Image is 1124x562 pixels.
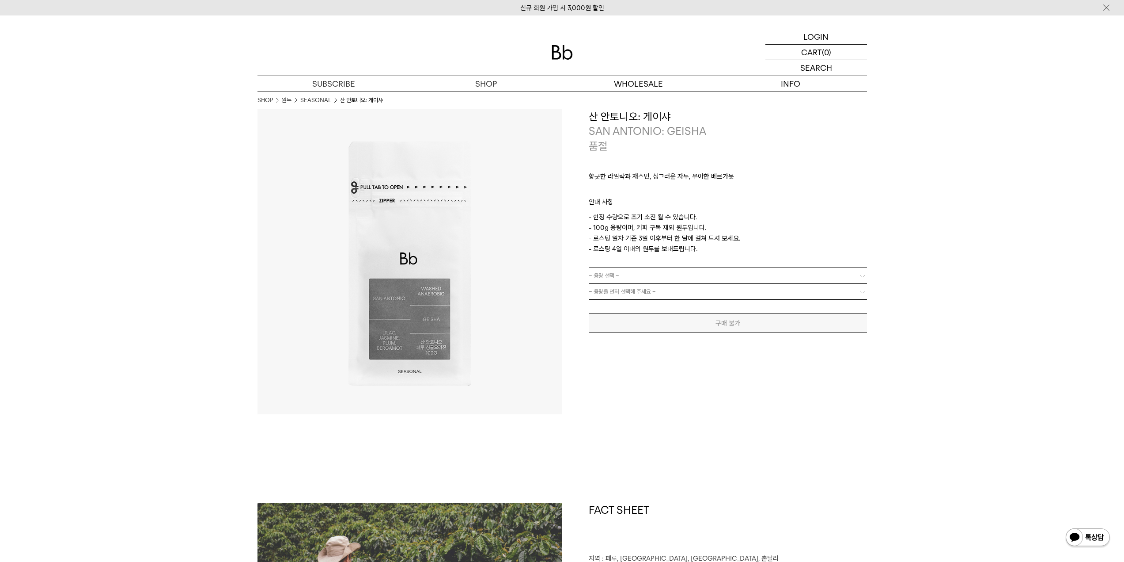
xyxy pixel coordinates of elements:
[589,268,619,283] span: = 용량 선택 =
[589,139,607,154] p: 품절
[822,45,831,60] p: (0)
[589,124,867,139] p: SAN ANTONIO: GEISHA
[589,284,656,299] span: = 용량을 먼저 선택해 주세요 =
[589,197,867,212] p: 안내 사항
[765,45,867,60] a: CART (0)
[282,96,291,105] a: 원두
[520,4,604,12] a: 신규 회원 가입 시 3,000원 할인
[589,171,867,186] p: 향긋한 라일락과 재스민, 싱그러운 자두, 우아한 베르가못
[589,186,867,197] p: ㅤ
[300,96,331,105] a: SEASONAL
[552,45,573,60] img: 로고
[257,109,562,415] img: 산 안토니오: 게이샤
[257,96,273,105] a: SHOP
[1065,528,1111,549] img: 카카오톡 채널 1:1 채팅 버튼
[803,29,829,44] p: LOGIN
[589,503,867,553] h1: FACT SHEET
[765,29,867,45] a: LOGIN
[257,76,410,92] a: SUBSCRIBE
[410,76,562,92] a: SHOP
[562,76,715,92] p: WHOLESALE
[589,313,867,333] button: 구매 불가
[801,45,822,60] p: CART
[715,76,867,92] p: INFO
[589,109,867,124] h3: 산 안토니오: 게이샤
[800,60,832,76] p: SEARCH
[589,212,867,254] p: - 한정 수량으로 조기 소진 될 수 있습니다. - 100g 용량이며, 커피 구독 제외 원두입니다. - 로스팅 일자 기준 3일 이후부터 한 달에 걸쳐 드셔 보세요. - 로스팅 ...
[340,96,383,105] li: 산 안토니오: 게이샤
